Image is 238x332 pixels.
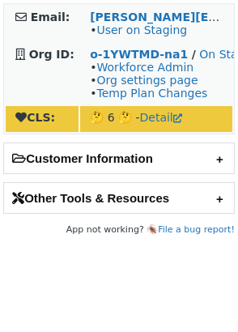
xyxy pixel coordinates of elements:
[140,111,182,124] a: Detail
[90,23,187,36] span: •
[80,106,232,132] td: 🤔 6 🤔 -
[96,74,198,87] a: Org settings page
[90,48,188,61] a: o-1YWTMD-na1
[90,61,207,100] span: • • •
[4,143,234,173] h2: Customer Information
[96,87,207,100] a: Temp Plan Changes
[192,48,196,61] strong: /
[31,11,70,23] strong: Email:
[158,224,235,235] a: File a bug report!
[4,183,234,213] h2: Other Tools & Resources
[15,111,55,124] strong: CLS:
[96,61,193,74] a: Workforce Admin
[29,48,74,61] strong: Org ID:
[96,23,187,36] a: User on Staging
[3,222,235,238] footer: App not working? 🪳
